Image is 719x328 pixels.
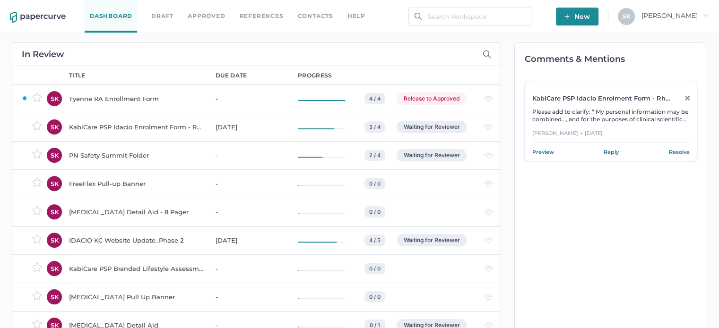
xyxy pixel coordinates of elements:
img: plus-white.e19ec114.svg [564,14,570,19]
a: Preview [532,147,554,157]
img: star-inactive.70f2008a.svg [32,262,42,272]
div: SK [47,176,62,191]
img: ZaPP2z7XVwAAAABJRU5ErkJggg== [22,95,27,101]
img: eye-light-gray.b6d092a5.svg [484,209,494,215]
span: New [564,8,590,25]
input: Search Workspace [408,8,532,25]
img: star-inactive.70f2008a.svg [32,234,42,244]
img: eye-light-gray.b6d092a5.svg [484,266,494,272]
img: star-inactive.70f2008a.svg [32,93,42,102]
div: SK [47,289,62,304]
img: star-inactive.70f2008a.svg [32,177,42,187]
span: [PERSON_NAME] [641,11,709,20]
img: star-inactive.70f2008a.svg [32,149,42,159]
div: 2 / 4 [364,150,385,161]
div: 0 / 0 [364,178,385,189]
div: SK [47,148,62,163]
div: KabiCare PSP Idacio Enrolment Form - Rheumatology (All Indications) [532,94,674,102]
td: - [206,84,288,113]
div: due date [216,71,247,80]
div: 3 / 4 [364,121,385,133]
img: eye-light-gray.b6d092a5.svg [484,124,494,130]
div: SK [47,91,62,106]
div: [DATE] [216,121,286,133]
img: eye-light-gray.b6d092a5.svg [484,96,494,102]
img: search.bf03fe8b.svg [415,13,422,20]
div: progress [298,71,332,80]
a: Resolve [669,147,690,157]
div: IDACIO KC Website Update_Phase 2 [69,235,204,246]
div: Waiting for Reviewer [397,149,467,161]
img: star-inactive.70f2008a.svg [32,121,42,130]
div: [MEDICAL_DATA] Pull Up Banner [69,291,204,303]
div: SK [47,119,62,135]
a: Reply [604,147,619,157]
div: 0 / 0 [364,263,385,274]
div: SK [47,261,62,276]
td: - [206,254,288,283]
td: - [206,283,288,311]
div: Tyenne RA Enrollment Form [69,93,204,104]
div: ● [580,129,582,137]
img: eye-light-gray.b6d092a5.svg [484,181,494,187]
div: KabiCare PSP Branded Lifestyle Assessment Forms - DLQI [69,263,204,274]
img: star-inactive.70f2008a.svg [32,291,42,300]
div: Waiting for Reviewer [397,234,467,246]
img: search-icon-expand.c6106642.svg [483,50,491,59]
a: References [240,11,284,21]
div: Waiting for Reviewer [397,121,467,133]
img: star-inactive.70f2008a.svg [32,206,42,215]
span: S K [623,13,631,20]
a: Approved [188,11,225,21]
img: eye-light-gray.b6d092a5.svg [484,152,494,159]
h2: In Review [22,50,64,59]
div: SK [47,233,62,248]
div: 4 / 5 [364,235,385,246]
a: Draft [151,11,173,21]
i: arrow_right [702,12,709,18]
td: - [206,198,288,226]
button: New [556,8,598,25]
div: 0 / 0 [364,206,385,218]
div: [DATE] [216,235,286,246]
div: SK [47,204,62,219]
img: close-grey.86d01b58.svg [685,96,690,101]
img: eye-light-gray.b6d092a5.svg [484,294,494,300]
span: Please add to clarify: " My personal information may be combined..., and for the purposes of clin... [532,108,688,130]
img: eye-light-gray.b6d092a5.svg [484,237,494,244]
div: title [69,71,86,80]
div: 0 / 0 [364,291,385,303]
div: KabiCare PSP Idacio Enrolment Form - Rheumatology (All Indications) [69,121,204,133]
div: [MEDICAL_DATA] Detail Aid - 8 Pager [69,206,204,218]
h2: Comments & Mentions [524,55,706,63]
div: Release to Approved [397,93,467,105]
div: FreeFlex Pull-up Banner [69,178,204,189]
td: - [206,141,288,169]
div: [PERSON_NAME] [DATE] [532,129,689,143]
a: Contacts [298,11,333,21]
img: papercurve-logo-colour.7244d18c.svg [10,12,66,23]
td: - [206,169,288,198]
div: help [347,11,365,21]
div: 4 / 4 [364,93,385,104]
div: PN Safety Summit Folder [69,150,204,161]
